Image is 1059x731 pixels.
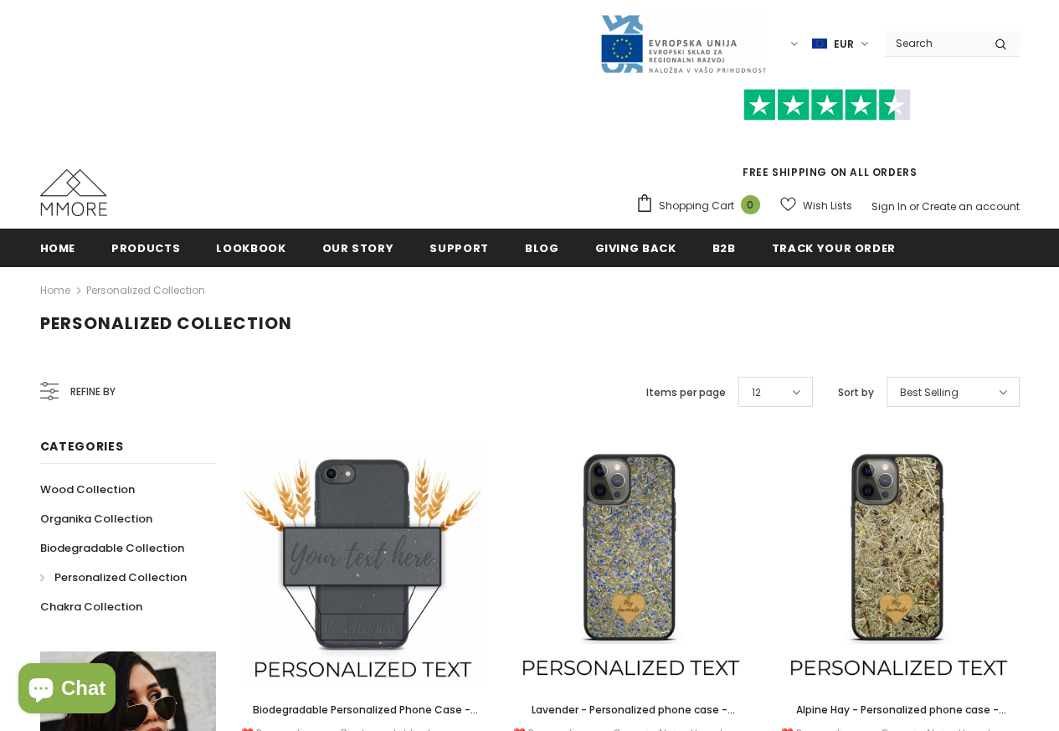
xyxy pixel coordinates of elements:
a: Lookbook [216,229,285,266]
label: Items per page [646,384,726,401]
span: Best Selling [900,384,959,401]
a: Blog [525,229,559,266]
span: Refine by [70,383,116,401]
a: Create an account [922,199,1020,214]
a: Sign In [871,199,907,214]
a: Lavender - Personalized phone case - Personalized gift [509,701,752,719]
input: Search Site [886,31,982,55]
span: Biodegradable Collection [40,540,184,556]
a: Wood Collection [40,475,135,504]
span: Personalized Collection [40,311,292,335]
span: Shopping Cart [659,198,734,214]
a: Biodegradable Collection [40,533,184,563]
a: Wish Lists [780,191,852,220]
span: FREE SHIPPING ON ALL ORDERS [635,96,1020,179]
a: support [429,229,489,266]
a: Home [40,281,70,301]
span: Personalized Collection [54,569,187,585]
a: Chakra Collection [40,592,142,621]
a: Personalized Collection [40,563,187,592]
img: MMORE Cases [40,169,107,216]
span: 0 [741,195,760,214]
a: Home [40,229,76,266]
span: EUR [834,36,854,53]
label: Sort by [838,384,874,401]
span: Lookbook [216,240,285,256]
span: Giving back [595,240,676,256]
a: Shopping Cart 0 [635,193,769,219]
span: Wish Lists [803,198,852,214]
span: Home [40,240,76,256]
a: Products [111,229,180,266]
span: 12 [752,384,761,401]
span: Chakra Collection [40,599,142,615]
span: Organika Collection [40,511,152,527]
span: Wood Collection [40,481,135,497]
span: Track your order [772,240,896,256]
span: Our Story [322,240,394,256]
span: Products [111,240,180,256]
a: Organika Collection [40,504,152,533]
a: Alpine Hay - Personalized phone case - Personalized gift [777,701,1020,719]
span: Blog [525,240,559,256]
a: Personalized Collection [86,283,205,297]
img: Trust Pilot Stars [743,89,911,121]
inbox-online-store-chat: Shopify online store chat [13,663,121,718]
span: or [909,199,919,214]
iframe: Customer reviews powered by Trustpilot [635,121,1020,164]
a: Biodegradable Personalized Phone Case - Black [241,701,484,719]
a: Our Story [322,229,394,266]
a: Javni Razpis [599,36,767,50]
a: Track your order [772,229,896,266]
span: Categories [40,438,124,455]
img: Javni Razpis [599,13,767,75]
a: B2B [712,229,736,266]
span: support [429,240,489,256]
a: Giving back [595,229,676,266]
span: B2B [712,240,736,256]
